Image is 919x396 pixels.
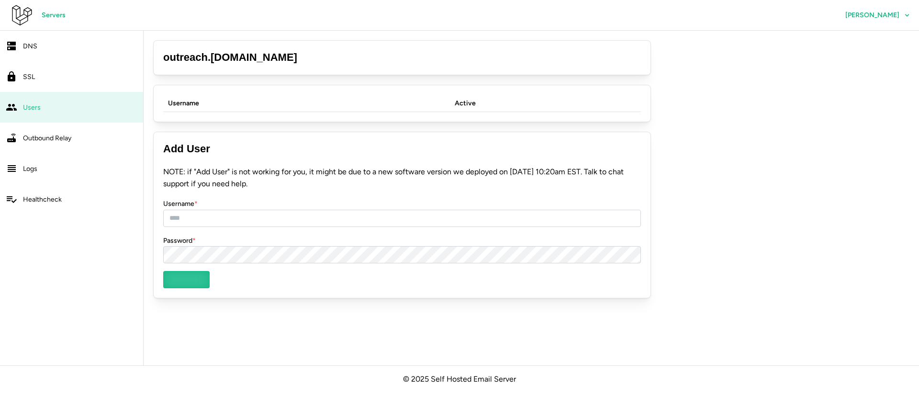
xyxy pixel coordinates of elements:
span: Healthcheck [23,195,62,204]
h3: outreach . [DOMAIN_NAME] [163,50,641,65]
span: Servers [42,7,66,23]
label: Password [163,236,196,246]
th: Username [163,95,450,112]
span: Logs [23,165,37,173]
label: Username [163,199,198,209]
th: Active [450,95,498,112]
span: SSL [23,73,35,81]
h3: Add User [163,142,641,157]
span: [PERSON_NAME] [845,12,899,19]
button: [PERSON_NAME] [836,7,919,24]
span: Outbound Relay [23,134,71,142]
p: NOTE: if "Add User" is not working for you, it might be due to a new software version we deployed... [163,166,641,190]
span: Users [23,103,41,112]
a: Servers [33,7,75,24]
span: DNS [23,42,37,50]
